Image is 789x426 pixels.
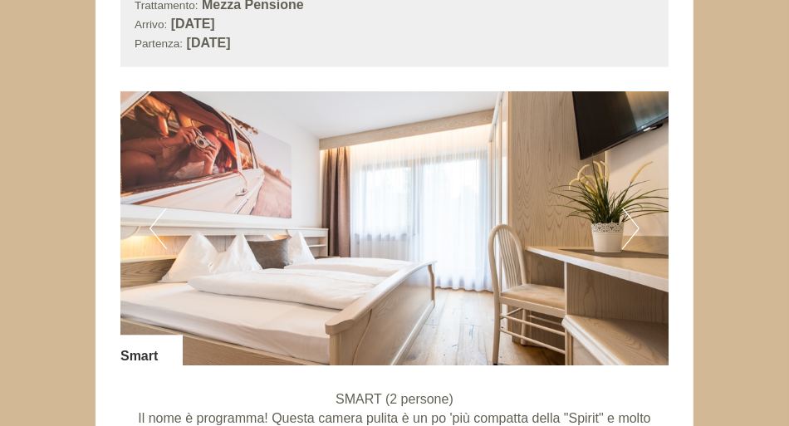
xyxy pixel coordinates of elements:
[135,37,183,50] small: Partenza:
[135,18,167,31] small: Arrivo:
[622,208,640,249] button: Next
[187,36,231,50] b: [DATE]
[149,208,167,249] button: Previous
[120,91,669,365] img: image
[171,17,215,31] b: [DATE]
[120,335,183,366] div: Smart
